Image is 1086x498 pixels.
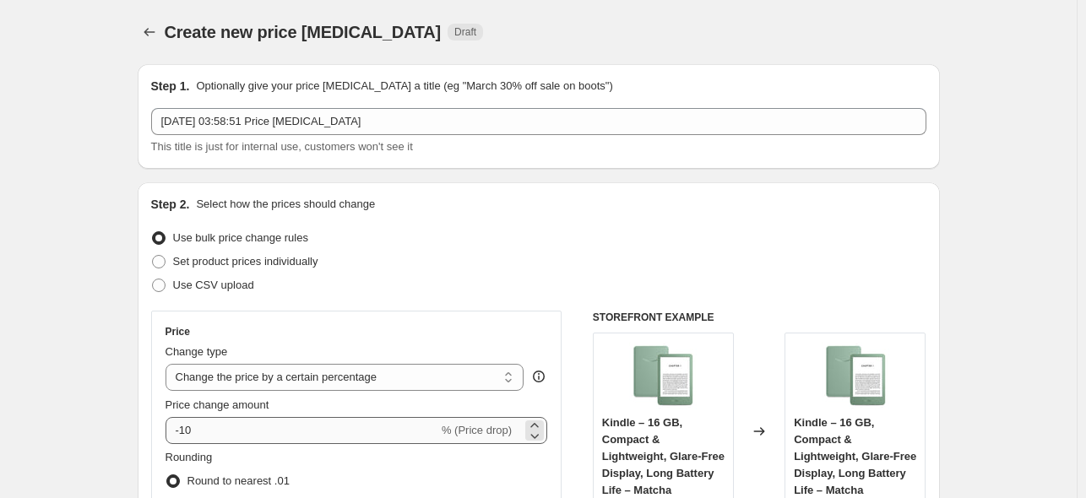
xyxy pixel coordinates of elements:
[151,196,190,213] h2: Step 2.
[196,78,612,95] p: Optionally give your price [MEDICAL_DATA] a title (eg "March 30% off sale on boots")
[165,23,442,41] span: Create new price [MEDICAL_DATA]
[166,345,228,358] span: Change type
[442,424,512,436] span: % (Price drop)
[173,255,318,268] span: Set product prices individually
[530,368,547,385] div: help
[151,78,190,95] h2: Step 1.
[151,140,413,153] span: This title is just for internal use, customers won't see it
[166,398,269,411] span: Price change amount
[166,325,190,338] h3: Price
[794,416,916,496] span: Kindle – 16 GB, Compact & Lightweight, Glare-Free Display, Long Battery Life – Matcha
[629,342,697,409] img: 61qZxvhQA3L_80x.jpg
[602,416,725,496] span: Kindle – 16 GB, Compact & Lightweight, Glare-Free Display, Long Battery Life – Matcha
[166,451,213,463] span: Rounding
[138,20,161,44] button: Price change jobs
[173,279,254,291] span: Use CSV upload
[166,417,438,444] input: -15
[151,108,926,135] input: 30% off holiday sale
[187,474,290,487] span: Round to nearest .01
[822,342,889,409] img: 61qZxvhQA3L_80x.jpg
[454,25,476,39] span: Draft
[196,196,375,213] p: Select how the prices should change
[593,311,926,324] h6: STOREFRONT EXAMPLE
[173,231,308,244] span: Use bulk price change rules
